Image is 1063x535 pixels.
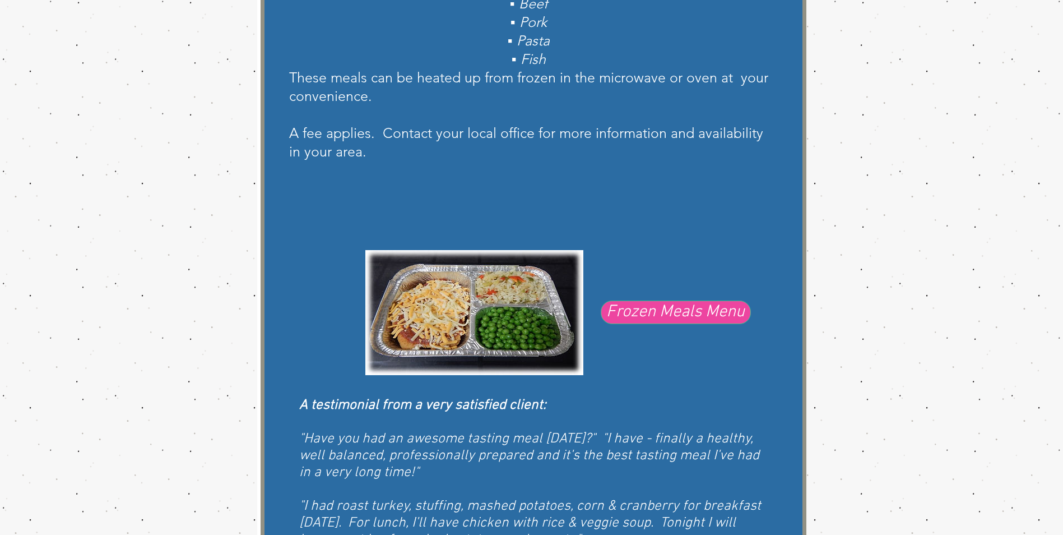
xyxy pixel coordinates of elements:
[601,301,751,324] a: Frozen Meals Menu
[299,397,546,414] span: A testimonial from a very satisfied client:
[289,124,763,160] span: A fee applies. Contact your local office for more information and availability in your area.
[508,32,550,49] span: ▪ Pasta
[606,301,745,324] span: Frozen Meals Menu
[289,69,768,104] span: These meals can be heated up from frozen in the microwave or oven at your convenience.
[512,50,546,67] span: ▪ Fish
[299,431,759,481] span: "Have you had an awesome tasting meal [DATE]?" "I have - finally a healthy, well balanced, profes...
[365,250,583,375] img: Chicken Parm FRZ Dinner.jpg
[510,13,547,30] span: ▪ Pork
